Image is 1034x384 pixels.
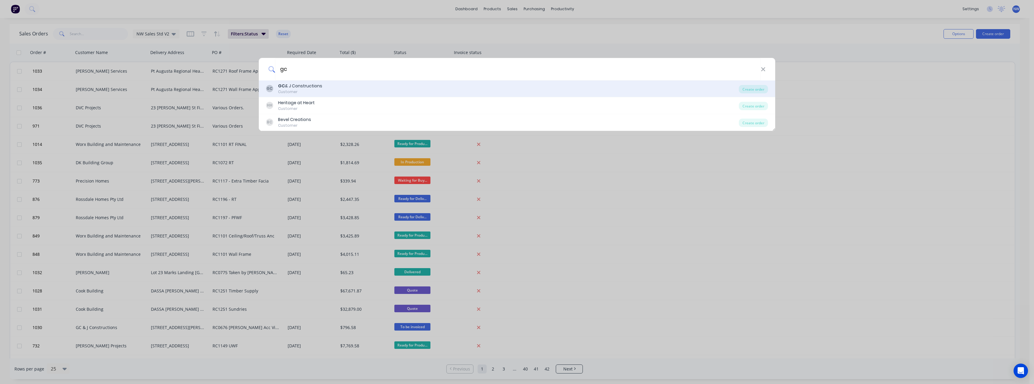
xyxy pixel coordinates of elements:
[278,116,311,123] div: Bevel Creations
[739,85,768,93] div: Create order
[278,123,311,128] div: Customer
[739,119,768,127] div: Create order
[278,89,322,95] div: Customer
[278,83,322,89] div: & J Constructions
[266,119,273,126] div: BC
[1014,364,1028,378] div: Open Intercom Messenger
[278,100,315,106] div: Heritage at Heart
[278,83,285,89] b: GC
[266,85,273,92] div: GC
[739,102,768,110] div: Create order
[266,102,273,109] div: HH
[275,58,761,80] input: Enter a customer name to create a new order...
[278,106,315,111] div: Customer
